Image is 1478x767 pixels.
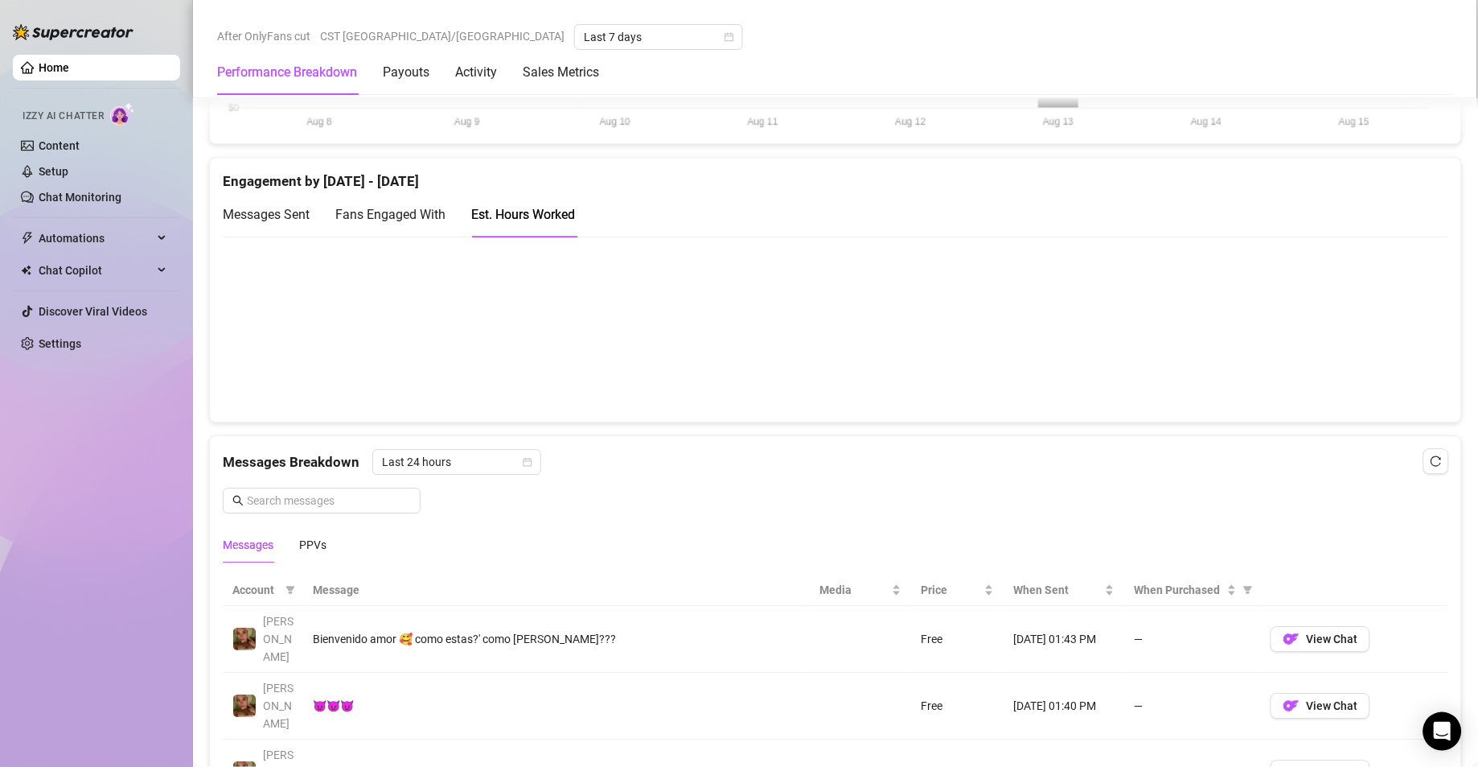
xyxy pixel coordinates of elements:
[232,495,244,506] span: search
[1004,606,1124,673] td: [DATE] 01:43 PM
[1283,631,1299,647] img: OF
[471,204,575,225] div: Est. Hours Worked
[1306,633,1357,645] span: View Chat
[1431,456,1442,467] span: reload
[455,63,497,82] div: Activity
[223,536,273,554] div: Messages
[285,585,295,595] span: filter
[247,492,411,509] input: Search messages
[383,63,429,82] div: Payouts
[811,575,912,606] th: Media
[335,207,445,222] span: Fans Engaged With
[299,536,326,554] div: PPVs
[23,109,104,124] span: Izzy AI Chatter
[911,575,1004,606] th: Price
[313,630,801,648] div: Bienvenido amor 🥰 como estas?' como [PERSON_NAME]???
[1271,626,1370,652] button: OFView Chat
[217,63,357,82] div: Performance Breakdown
[1283,698,1299,714] img: OF
[1004,673,1124,740] td: [DATE] 01:40 PM
[725,32,734,42] span: calendar
[110,102,135,126] img: AI Chatter
[1240,578,1256,602] span: filter
[233,628,256,650] img: 𝙈𝘼𝙍𝘾𝙀𝙇𝘼
[584,25,733,49] span: Last 7 days
[1124,673,1261,740] td: —
[39,139,80,152] a: Content
[39,225,153,251] span: Automations
[232,581,279,599] span: Account
[13,24,133,40] img: logo-BBDzfeDw.svg
[1134,581,1224,599] span: When Purchased
[263,682,294,730] span: [PERSON_NAME]
[1271,703,1370,716] a: OFView Chat
[320,24,565,48] span: CST [GEOGRAPHIC_DATA]/[GEOGRAPHIC_DATA]
[223,207,310,222] span: Messages Sent
[1271,637,1370,649] a: OFView Chat
[21,265,31,276] img: Chat Copilot
[911,606,1004,673] td: Free
[39,258,153,283] span: Chat Copilot
[282,578,298,602] span: filter
[39,305,147,318] a: Discover Viral Videos
[263,615,294,663] span: [PERSON_NAME]
[39,191,121,204] a: Chat Monitoring
[921,581,981,599] span: Price
[223,158,1448,192] div: Engagement by [DATE] - [DATE]
[39,337,81,350] a: Settings
[39,61,69,74] a: Home
[217,24,310,48] span: After OnlyFans cut
[1243,585,1253,595] span: filter
[1271,693,1370,719] button: OFView Chat
[1013,581,1102,599] span: When Sent
[233,695,256,717] img: 𝙈𝘼𝙍𝘾𝙀𝙇𝘼
[21,232,34,245] span: thunderbolt
[303,575,811,606] th: Message
[1004,575,1124,606] th: When Sent
[911,673,1004,740] td: Free
[382,450,532,474] span: Last 24 hours
[820,581,889,599] span: Media
[1124,606,1261,673] td: —
[223,449,1448,475] div: Messages Breakdown
[1423,712,1462,751] div: Open Intercom Messenger
[39,165,68,178] a: Setup
[523,63,599,82] div: Sales Metrics
[523,457,532,467] span: calendar
[313,697,801,715] div: 😈😈😈
[1306,699,1357,712] span: View Chat
[1124,575,1261,606] th: When Purchased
